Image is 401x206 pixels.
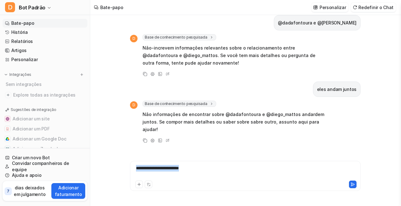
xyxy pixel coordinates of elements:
p: Não-increvem informações relevantes sobre o relacionamento entre @dadafontoura e @diego_mattos. S... [143,44,326,67]
p: Sugestões de integração [11,107,56,113]
button: Adicionar ao ZendeskAdicionar ao Zendesk [3,144,87,154]
a: Personalizar [3,55,87,64]
a: Ajuda e apoio [3,171,87,180]
span: D [130,101,138,109]
p: @dadafontoura e @[PERSON_NAME] [278,19,357,27]
img: Adicionar um site [6,117,9,121]
a: Explore todas as integrações [3,91,87,99]
button: Redefinir o Chat [351,3,396,12]
button: Adicionar um siteAdicionar um site [3,114,87,124]
img: Adicionar um Google Doc [6,137,9,141]
a: Relatórios [3,37,87,46]
a: História [3,28,87,37]
img: Adicionar ao Zendesk [6,147,9,151]
img: expandir menu [4,72,8,77]
button: Personalizar [311,3,349,12]
p: Personalizar [320,4,346,11]
span: D [130,35,138,42]
span: Base de conhecimento pesquisada [143,34,216,40]
a: Artigos [3,46,87,55]
img: reset [353,5,357,10]
button: Adicionar faturamento [51,183,85,199]
button: Adicionar um PDFAdicionar um PDF [3,124,87,134]
p: dias deixados em julgamento [13,184,47,198]
p: eles andam juntos [317,86,357,93]
p: Integrações [9,72,31,77]
button: Integrações [3,71,33,78]
img: Adicionar um PDF [6,127,9,131]
span: Bot Padrão [19,3,45,12]
a: Bate-papo [3,19,87,28]
p: Não informações de encontrar sobre @dadafontoura e @diego_mattos andardem juntos. Se compor mais ... [143,111,326,133]
img: personalizar [313,5,318,10]
div: Sem integrações [4,79,87,89]
span: D [5,2,15,12]
span: Explore todas as integrações [13,90,85,100]
span: Base de conhecimento pesquisada [143,101,216,107]
img: menu_add.svg [80,72,84,77]
p: 7 [7,188,9,194]
p: Adicionar faturamento [54,184,83,198]
div: Bate-papo [100,4,123,11]
button: Adicionar um Google DocAdicionar um Google Doc [3,134,87,144]
img: explorar todas as integrações [5,92,11,98]
a: Convidar companheiros de equipe [3,162,87,171]
a: Criar um novo Bot [3,153,87,162]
